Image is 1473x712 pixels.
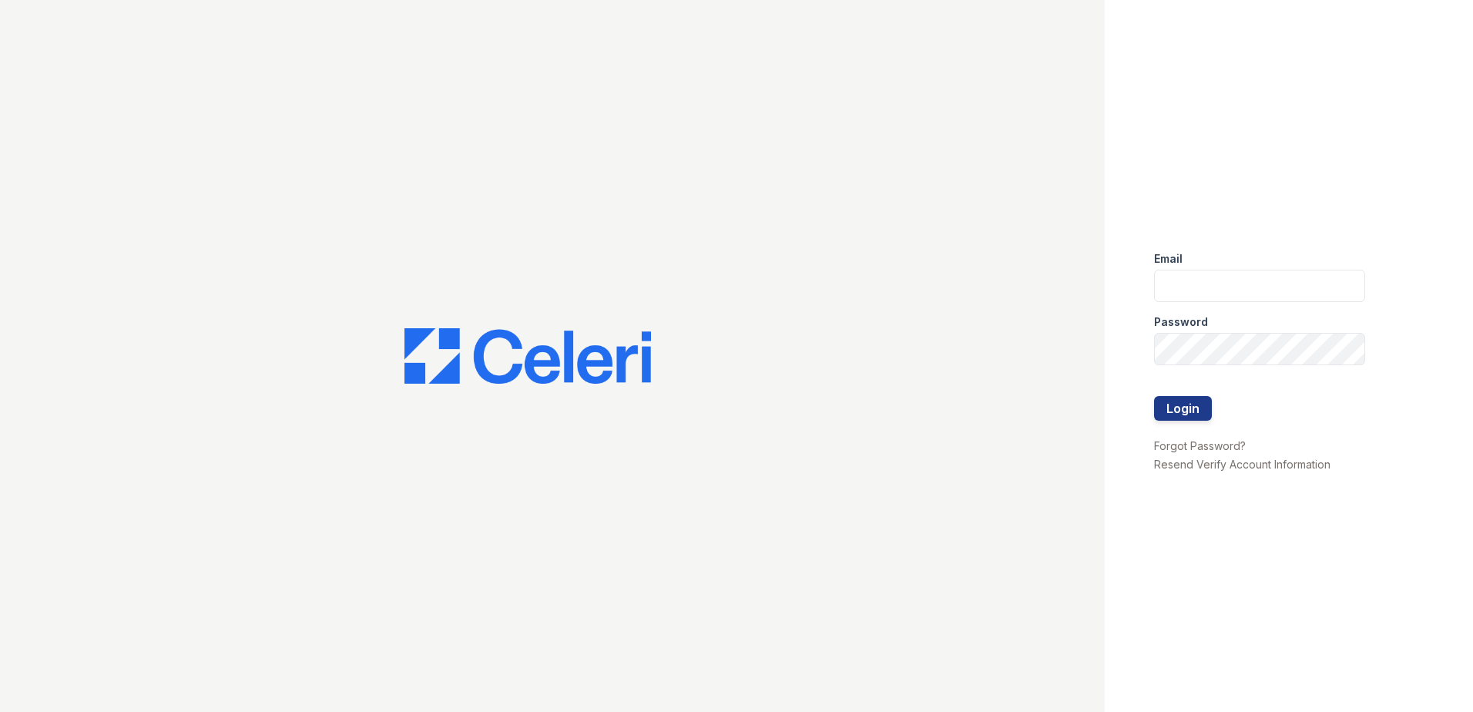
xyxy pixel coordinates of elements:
[1154,396,1212,421] button: Login
[1154,251,1183,267] label: Email
[1154,439,1246,452] a: Forgot Password?
[1154,314,1208,330] label: Password
[1154,458,1330,471] a: Resend Verify Account Information
[404,328,651,384] img: CE_Logo_Blue-a8612792a0a2168367f1c8372b55b34899dd931a85d93a1a3d3e32e68fde9ad4.png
